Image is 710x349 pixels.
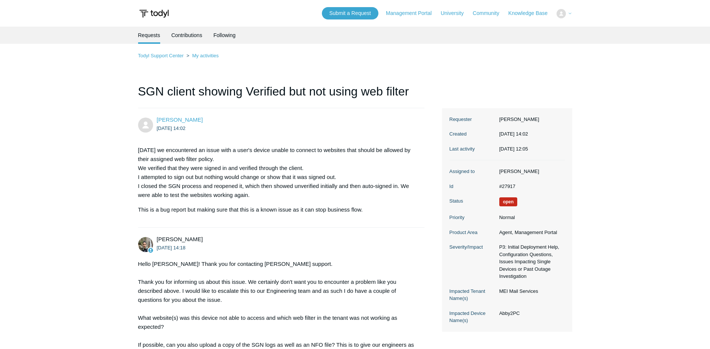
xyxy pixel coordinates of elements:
p: [DATE] we encountered an issue with a user's device unable to connect to websites that should be ... [138,146,417,200]
dd: #27917 [496,183,565,190]
span: Michael Tjader [157,236,203,242]
time: 2025-09-08T12:05:28+00:00 [499,146,528,152]
h1: SGN client showing Verified but not using web filter [138,82,425,108]
a: Community [473,9,507,17]
dt: Impacted Device Name(s) [450,310,496,324]
span: Brandon Whitney [157,116,203,123]
a: Knowledge Base [508,9,555,17]
dt: Product Area [450,229,496,236]
dt: Requester [450,116,496,123]
dt: Assigned to [450,168,496,175]
a: My activities [192,53,219,58]
dt: Created [450,130,496,138]
dt: Status [450,197,496,205]
p: This is a bug report but making sure that this is a known issue as it can stop business flow. [138,205,417,214]
a: Todyl Support Center [138,53,184,58]
time: 2025-09-04T14:18:42Z [157,245,186,251]
dt: Id [450,183,496,190]
dd: Abby2PC [496,310,565,317]
dt: Impacted Tenant Name(s) [450,288,496,302]
dt: Severity/Impact [450,243,496,251]
li: Todyl Support Center [138,53,185,58]
a: [PERSON_NAME] [157,116,203,123]
a: Submit a Request [322,7,378,19]
dd: MEI Mail Services [496,288,565,295]
dd: Normal [496,214,565,221]
li: My activities [185,53,219,58]
time: 2025-09-04T14:02:37Z [157,125,186,131]
dd: [PERSON_NAME] [496,116,565,123]
a: University [441,9,471,17]
img: Todyl Support Center Help Center home page [138,7,170,21]
time: 2025-09-04T14:02:37+00:00 [499,131,528,137]
dd: P3: Initial Deployment Help, Configuration Questions, Issues Impacting Single Devices or Past Out... [496,243,565,280]
a: Contributions [171,27,202,44]
dd: Agent, Management Portal [496,229,565,236]
span: We are working on a response for you [499,197,518,206]
dt: Last activity [450,145,496,153]
a: Following [213,27,235,44]
a: Management Portal [386,9,439,17]
dt: Priority [450,214,496,221]
li: Requests [138,27,160,44]
dd: [PERSON_NAME] [496,168,565,175]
